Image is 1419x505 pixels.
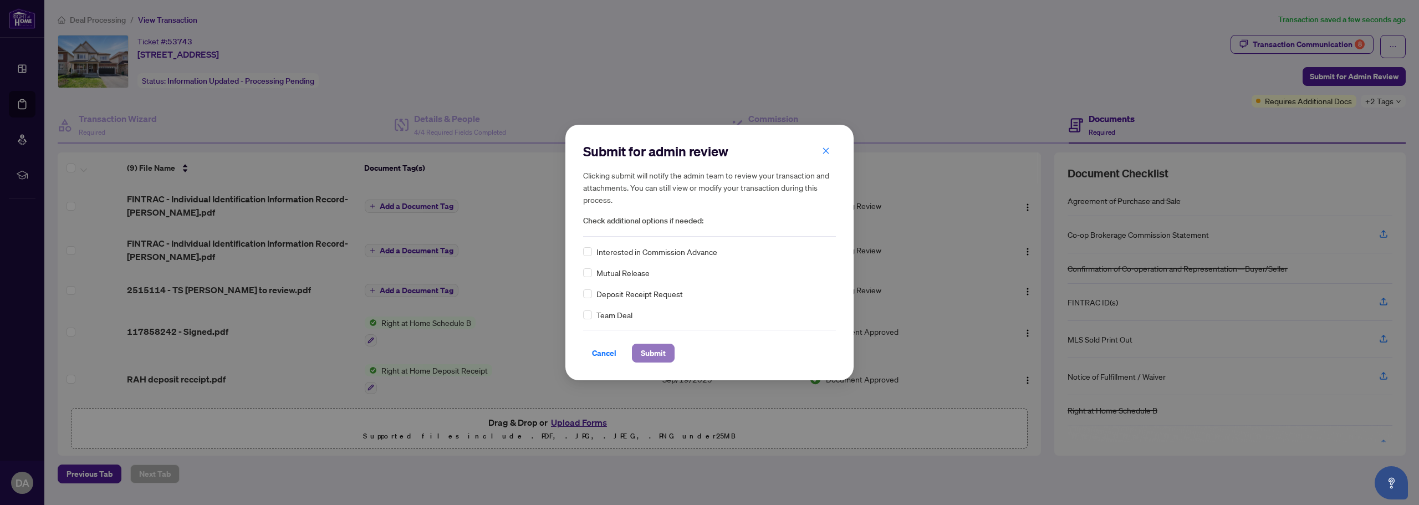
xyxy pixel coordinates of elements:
[583,344,625,363] button: Cancel
[632,344,675,363] button: Submit
[583,169,836,206] h5: Clicking submit will notify the admin team to review your transaction and attachments. You can st...
[641,344,666,362] span: Submit
[583,142,836,160] h2: Submit for admin review
[596,267,650,279] span: Mutual Release
[1375,466,1408,499] button: Open asap
[592,344,616,362] span: Cancel
[822,147,830,155] span: close
[596,309,632,321] span: Team Deal
[596,246,717,258] span: Interested in Commission Advance
[596,288,683,300] span: Deposit Receipt Request
[583,215,836,227] span: Check additional options if needed:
